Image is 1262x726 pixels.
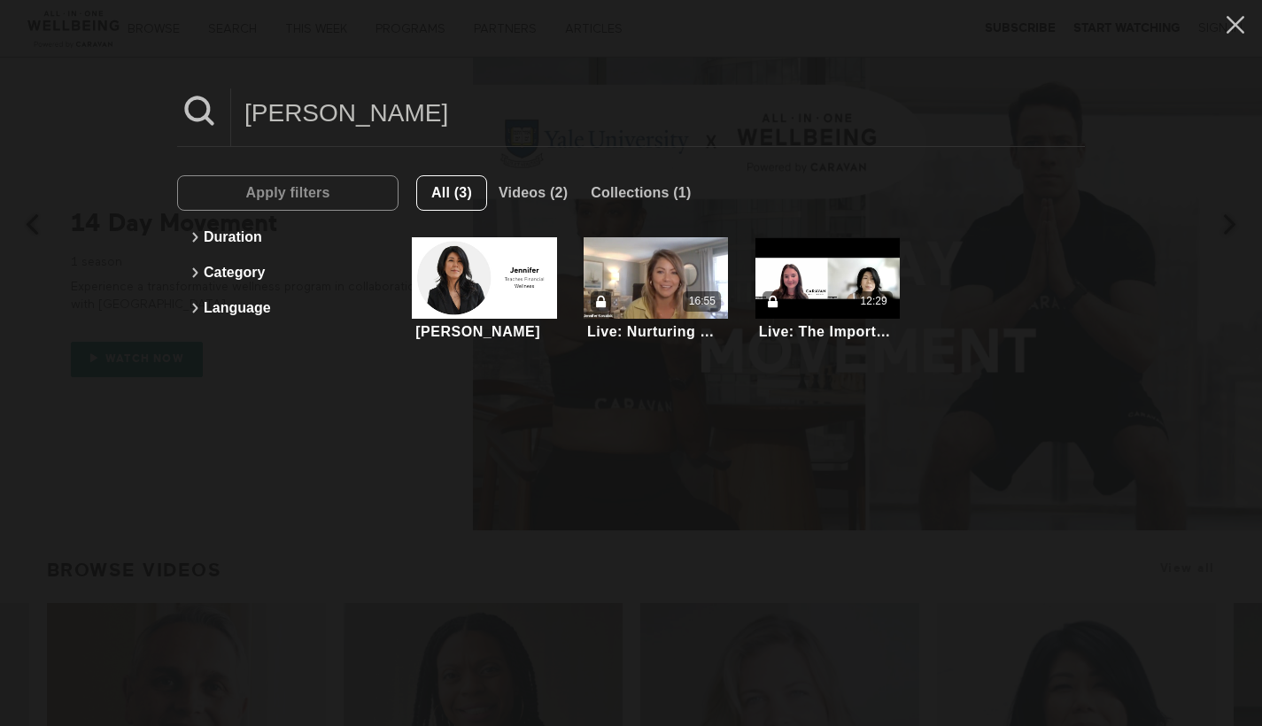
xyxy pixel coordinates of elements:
button: Duration [186,220,390,255]
button: Category [186,255,390,290]
button: Collections (1) [579,175,702,211]
div: [PERSON_NAME] [415,323,540,340]
div: 16:55 [689,294,716,309]
button: Language [186,290,390,326]
a: Jennifer[PERSON_NAME] [412,237,556,343]
div: Live: Nurturing Global Wellness [587,323,724,340]
div: Live: The Importance of Financial Wellness [759,323,896,340]
span: Videos (2) [499,185,568,200]
input: Search [231,89,1085,137]
button: Videos (2) [487,175,579,211]
div: 12:29 [861,294,887,309]
a: Live: Nurturing Global Wellness16:55Live: Nurturing Global Wellness [584,237,728,343]
a: Live: The Importance of Financial Wellness12:29Live: The Importance of Financial Wellness [755,237,900,343]
span: Collections (1) [591,185,691,200]
button: All (3) [416,175,487,211]
span: All (3) [431,185,472,200]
